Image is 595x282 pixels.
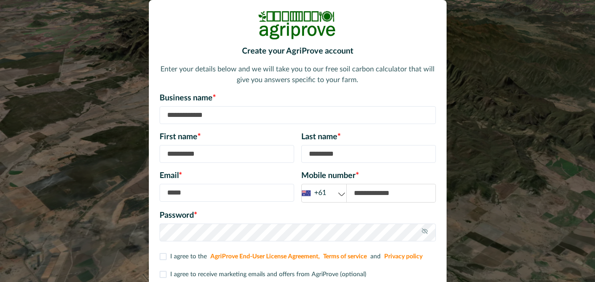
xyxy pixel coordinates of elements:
[323,253,367,260] a: Terms of service
[258,11,338,40] img: Logo Image
[160,210,436,222] p: Password
[170,252,424,261] p: I agree to the and
[301,131,436,143] p: Last name
[170,270,366,279] p: I agree to receive marketing emails and offers from AgriProve (optional)
[301,170,436,182] p: Mobile number
[160,92,436,104] p: Business name
[160,170,294,182] p: Email
[210,253,320,260] a: AgriProve End-User License Agreement,
[160,131,294,143] p: First name
[160,47,436,57] h2: Create your AgriProve account
[160,64,436,85] p: Enter your details below and we will take you to our free soil carbon calculator that will give y...
[384,253,423,260] a: Privacy policy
